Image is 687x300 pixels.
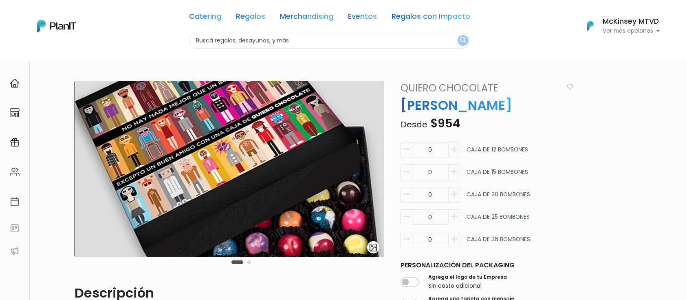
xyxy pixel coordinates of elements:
[430,116,460,131] span: $954
[581,17,599,35] img: PlanIt Logo
[10,78,20,88] img: home-e721727adea9d79c4d83392d1f703f7f8bce08238fde08b1acbfd93340b81755.svg
[396,81,563,96] a: Quiero Chocolate
[10,167,20,177] img: people-662611757002400ad9ed0e3c099ab2801c6687ba6c219adb57efc949bc21e19d.svg
[467,168,528,184] p: CAJA DE 15 BOMBONES
[10,223,20,233] img: feedback-78b5a0c8f98aac82b08bfc38622c3050aee476f2c9584af64705fc4e61158814.svg
[467,235,530,251] p: CAJA DE 36 BOMBONES
[42,8,117,24] div: ¿Necesitás ayuda?
[467,145,528,161] p: CAJA DE 12 BOMBONES
[467,190,530,206] p: CAJA DE 20 BOMBONES
[10,197,20,207] img: calendar-87d922413cdce8b2cf7b7f5f62616a5cf9e4887200fb71536465627b3292af00.svg
[401,119,427,130] span: Desde
[577,15,660,36] button: PlanIt Logo McKinsey MTVD Ver más opciones
[229,257,253,267] div: Carousel Pagination
[236,13,265,23] a: Regalos
[37,20,76,32] img: PlanIt Logo
[392,13,470,23] a: Regalos con Impacto
[10,138,20,147] img: campaigns-02234683943229c281be62815700db0a1741e53638e28bf9629b52c665b00959.svg
[247,260,251,264] button: Carousel Page 2
[10,108,20,118] img: marketplace-4ceaa7011d94191e9ded77b95e3339b90024bf715f7c57f8cf31f2d8c509eaba.svg
[189,33,470,49] input: Buscá regalos, desayunos, y más
[75,81,384,257] img: caja_amistad.png
[396,96,578,115] p: [PERSON_NAME]
[567,84,573,90] img: heart_icon
[603,28,660,34] p: Ver más opciones
[401,260,573,270] p: Personalización del packaging
[348,13,377,23] a: Eventos
[603,18,660,25] h6: McKinsey MTVD
[10,246,20,256] img: partners-52edf745621dab592f3b2c58e3bca9d71375a7ef29c3b500c9f145b62cc070d4.svg
[280,13,333,23] a: Merchandising
[428,282,507,290] p: Sin costo adicional
[369,243,378,252] img: gallery-light
[231,260,243,264] button: Carousel Page 1 (Current Slide)
[467,213,530,229] p: CAJA DE 25 BOMBONES
[460,37,466,44] img: search_button-432b6d5273f82d61273b3651a40e1bd1b912527efae98b1b7a1b2c0702e16a8d.svg
[428,273,507,281] label: Agrega el logo de tu Empresa
[189,13,221,23] a: Catering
